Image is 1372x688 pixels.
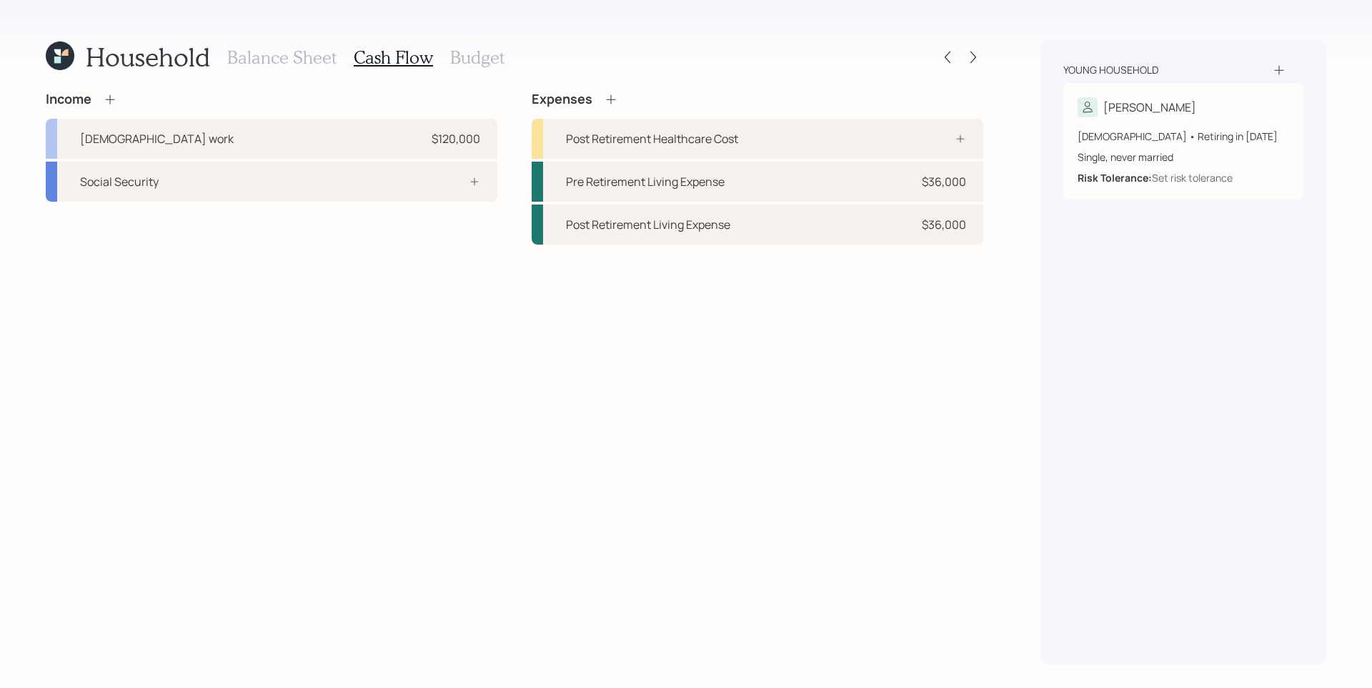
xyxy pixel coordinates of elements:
[922,173,966,190] div: $36,000
[46,92,91,107] h4: Income
[86,41,210,72] h1: Household
[566,130,738,147] div: Post Retirement Healthcare Cost
[227,47,337,68] h3: Balance Sheet
[1152,170,1233,185] div: Set risk tolerance
[532,92,592,107] h4: Expenses
[1078,149,1289,164] div: Single, never married
[566,216,730,233] div: Post Retirement Living Expense
[1078,171,1152,185] b: Risk Tolerance:
[450,47,504,68] h3: Budget
[80,173,159,190] div: Social Security
[566,173,725,190] div: Pre Retirement Living Expense
[354,47,433,68] h3: Cash Flow
[80,130,234,147] div: [DEMOGRAPHIC_DATA] work
[1063,63,1158,77] div: Young household
[922,216,966,233] div: $36,000
[1103,99,1196,116] div: [PERSON_NAME]
[432,130,480,147] div: $120,000
[1078,129,1289,144] div: [DEMOGRAPHIC_DATA] • Retiring in [DATE]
